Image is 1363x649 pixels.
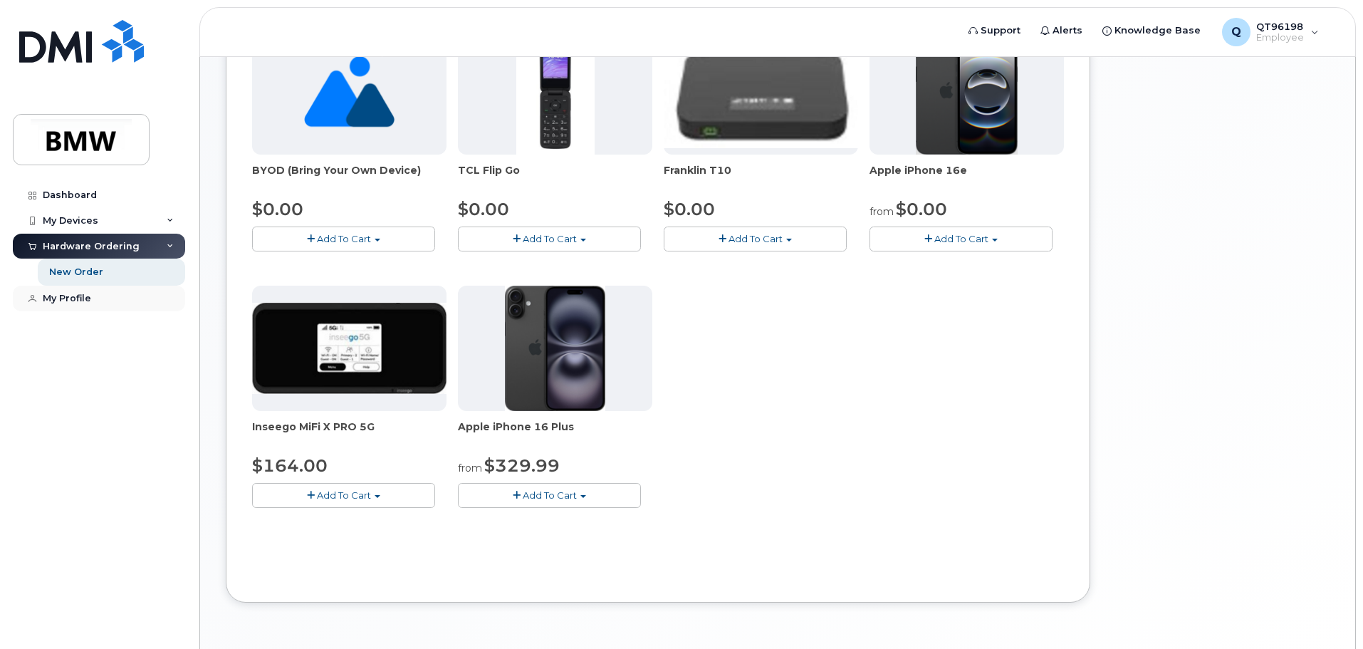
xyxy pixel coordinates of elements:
[896,199,947,219] span: $0.00
[664,36,858,148] img: t10.jpg
[1256,32,1304,43] span: Employee
[458,462,482,474] small: from
[458,483,641,508] button: Add To Cart
[317,489,371,501] span: Add To Cart
[252,483,435,508] button: Add To Cart
[523,489,577,501] span: Add To Cart
[959,16,1030,45] a: Support
[252,455,328,476] span: $164.00
[252,303,446,394] img: cut_small_inseego_5G.jpg
[252,199,303,219] span: $0.00
[664,199,715,219] span: $0.00
[1231,24,1241,41] span: Q
[252,163,446,192] div: BYOD (Bring Your Own Device)
[252,420,446,448] div: Inseego MiFi X PRO 5G
[505,286,605,411] img: iphone_16_plus.png
[304,29,395,155] img: no_image_found-2caef05468ed5679b831cfe6fc140e25e0c280774317ffc20a367ab7fd17291e.png
[664,163,858,192] div: Franklin T10
[728,233,783,244] span: Add To Cart
[252,227,435,251] button: Add To Cart
[1212,18,1329,46] div: QT96198
[516,29,595,155] img: TCL_FLIP_MODE.jpg
[458,199,509,219] span: $0.00
[458,420,652,448] div: Apple iPhone 16 Plus
[916,29,1018,155] img: iphone16e.png
[869,205,894,218] small: from
[869,163,1064,192] div: Apple iPhone 16e
[458,227,641,251] button: Add To Cart
[1256,21,1304,32] span: QT96198
[523,233,577,244] span: Add To Cart
[664,227,847,251] button: Add To Cart
[1301,587,1352,638] iframe: Messenger Launcher
[458,163,652,192] div: TCL Flip Go
[317,233,371,244] span: Add To Cart
[1092,16,1211,45] a: Knowledge Base
[869,227,1053,251] button: Add To Cart
[1114,24,1201,38] span: Knowledge Base
[1053,24,1082,38] span: Alerts
[1030,16,1092,45] a: Alerts
[934,233,988,244] span: Add To Cart
[484,455,560,476] span: $329.99
[981,24,1020,38] span: Support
